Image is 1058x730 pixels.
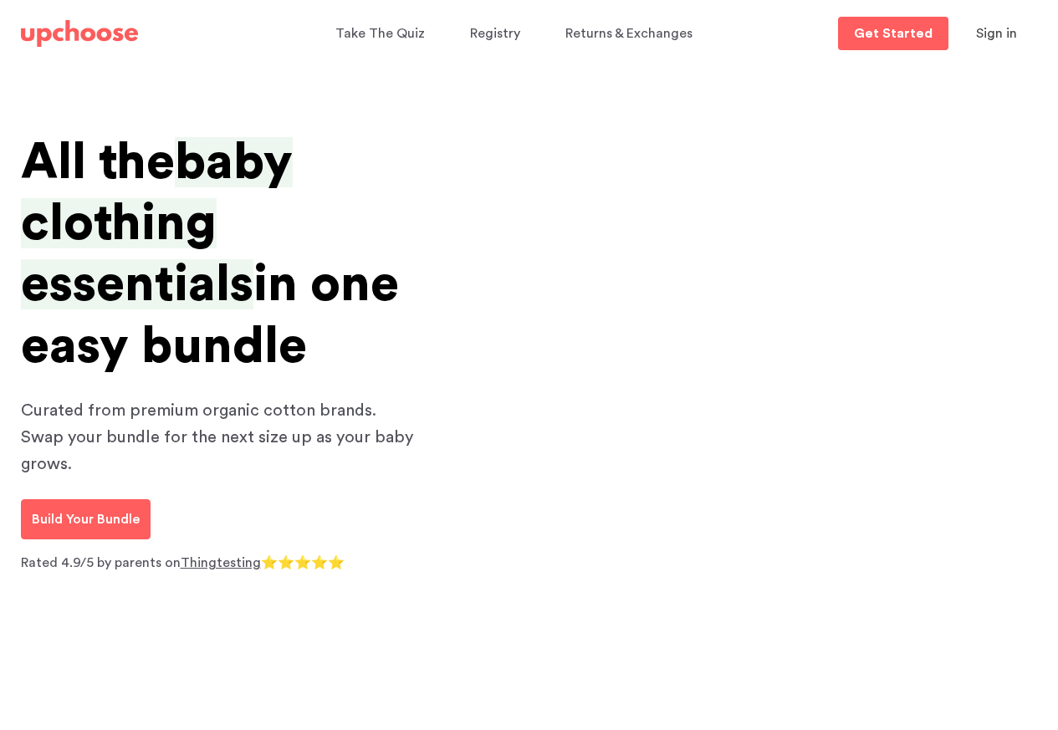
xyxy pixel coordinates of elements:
[261,556,345,569] span: ⭐⭐⭐⭐⭐
[565,18,698,50] a: Returns & Exchanges
[854,27,933,40] p: Get Started
[21,137,293,309] span: baby clothing essentials
[21,137,175,187] span: All the
[21,397,422,477] p: Curated from premium organic cotton brands. Swap your bundle for the next size up as your baby gr...
[32,509,140,529] p: Build Your Bundle
[21,556,181,569] span: Rated 4.9/5 by parents on
[955,17,1038,50] button: Sign in
[21,20,138,47] img: UpChoose
[470,18,525,50] a: Registry
[335,18,430,50] a: Take The Quiz
[21,259,399,370] span: in one easy bundle
[976,27,1017,40] span: Sign in
[565,27,693,40] span: Returns & Exchanges
[21,499,151,539] a: Build Your Bundle
[335,27,425,40] span: Take The Quiz
[470,27,520,40] span: Registry
[838,17,948,50] a: Get Started
[21,17,138,51] a: UpChoose
[181,556,261,569] a: Thingtesting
